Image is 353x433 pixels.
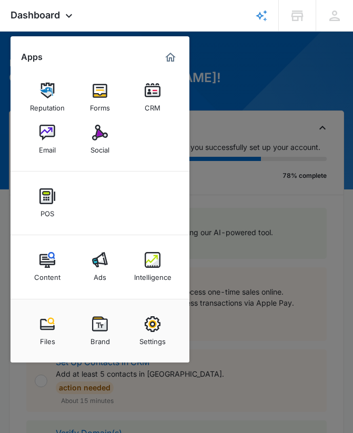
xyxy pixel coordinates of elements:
[27,311,67,351] a: Files
[139,332,166,346] div: Settings
[27,183,67,223] a: POS
[90,140,109,154] div: Social
[27,247,67,287] a: Content
[90,98,110,112] div: Forms
[133,311,173,351] a: Settings
[30,98,65,112] div: Reputation
[133,77,173,117] a: CRM
[34,268,60,281] div: Content
[41,204,54,218] div: POS
[39,140,56,154] div: Email
[27,119,67,159] a: Email
[145,98,160,112] div: CRM
[11,9,60,21] span: Dashboard
[90,332,110,346] div: Brand
[162,49,179,66] a: Marketing 360® Dashboard
[80,77,120,117] a: Forms
[133,247,173,287] a: Intelligence
[80,311,120,351] a: Brand
[80,119,120,159] a: Social
[134,268,172,281] div: Intelligence
[80,247,120,287] a: Ads
[94,268,106,281] div: Ads
[27,77,67,117] a: Reputation
[21,52,43,62] h2: Apps
[40,332,55,346] div: Files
